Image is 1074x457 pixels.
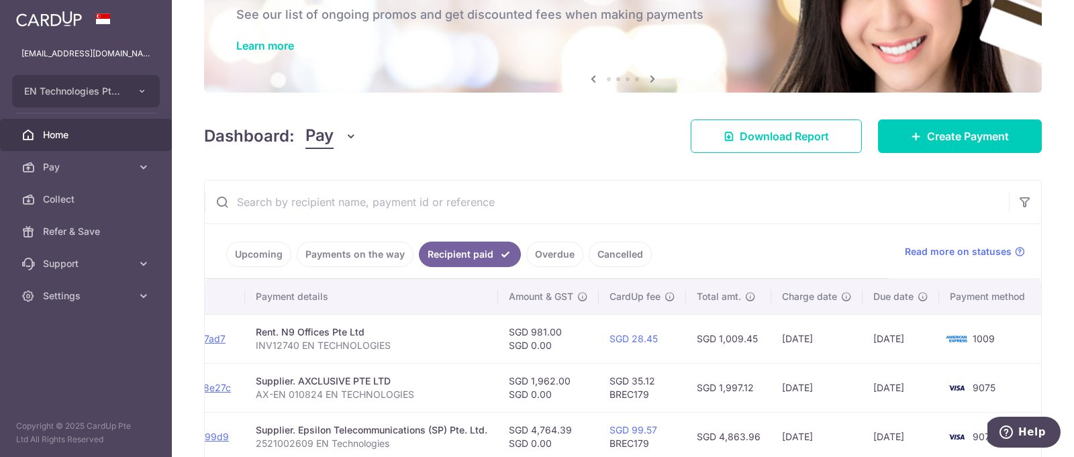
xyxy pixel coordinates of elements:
[943,380,970,396] img: Bank Card
[526,242,583,267] a: Overdue
[771,363,863,412] td: [DATE]
[256,374,487,388] div: Supplier. AXCLUSIVE PTE LTD
[973,333,995,344] span: 1009
[498,363,599,412] td: SGD 1,962.00 SGD 0.00
[43,128,132,142] span: Home
[987,417,1061,450] iframe: Opens a widget where you can find more information
[589,242,652,267] a: Cancelled
[12,75,160,107] button: EN Technologies Pte Ltd
[905,245,1012,258] span: Read more on statuses
[973,431,995,442] span: 9075
[305,123,334,149] span: Pay
[43,160,132,174] span: Pay
[43,225,132,238] span: Refer & Save
[256,339,487,352] p: INV12740 EN TECHNOLOGIES
[21,47,150,60] p: [EMAIL_ADDRESS][DOMAIN_NAME]
[782,290,837,303] span: Charge date
[943,331,970,347] img: Bank Card
[878,119,1042,153] a: Create Payment
[43,257,132,270] span: Support
[305,123,357,149] button: Pay
[204,124,295,148] h4: Dashboard:
[24,85,124,98] span: EN Technologies Pte Ltd
[686,314,771,363] td: SGD 1,009.45
[740,128,829,144] span: Download Report
[697,290,741,303] span: Total amt.
[43,289,132,303] span: Settings
[236,39,294,52] a: Learn more
[943,429,970,445] img: Bank Card
[498,314,599,363] td: SGD 981.00 SGD 0.00
[609,333,658,344] a: SGD 28.45
[771,314,863,363] td: [DATE]
[863,363,939,412] td: [DATE]
[973,382,995,393] span: 9075
[256,437,487,450] p: 2521002609 EN Technologies
[905,245,1025,258] a: Read more on statuses
[43,193,132,206] span: Collect
[419,242,521,267] a: Recipient paid
[256,388,487,401] p: AX-EN 010824 EN TECHNOLOGIES
[256,423,487,437] div: Supplier. Epsilon Telecommunications (SP) Pte. Ltd.
[863,314,939,363] td: [DATE]
[226,242,291,267] a: Upcoming
[691,119,862,153] a: Download Report
[927,128,1009,144] span: Create Payment
[205,181,1009,223] input: Search by recipient name, payment id or reference
[873,290,914,303] span: Due date
[939,279,1041,314] th: Payment method
[245,279,498,314] th: Payment details
[599,363,686,412] td: SGD 35.12 BREC179
[236,7,1010,23] h6: See our list of ongoing promos and get discounted fees when making payments
[509,290,573,303] span: Amount & GST
[16,11,82,27] img: CardUp
[297,242,413,267] a: Payments on the way
[609,424,657,436] a: SGD 99.57
[256,325,487,339] div: Rent. N9 Offices Pte Ltd
[609,290,661,303] span: CardUp fee
[686,363,771,412] td: SGD 1,997.12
